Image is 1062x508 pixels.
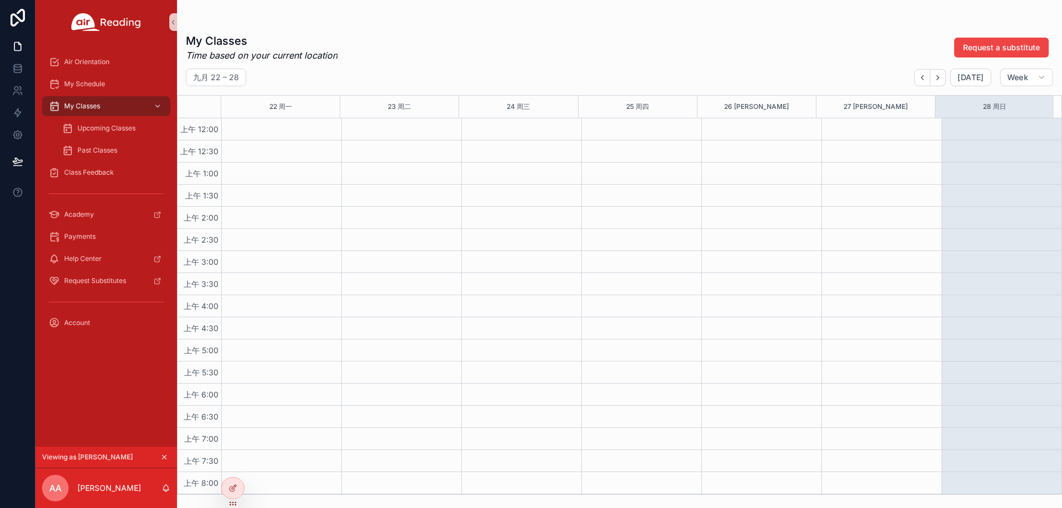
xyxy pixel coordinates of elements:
button: Request a substitute [954,38,1049,57]
p: [PERSON_NAME] [77,483,141,494]
span: 上午 8:00 [181,478,221,488]
span: Request a substitute [963,42,1040,53]
button: 22 周一 [269,96,292,118]
span: AA [49,481,61,495]
span: Past Classes [77,146,117,155]
span: 上午 3:00 [181,257,221,266]
span: Air Orientation [64,57,110,66]
span: 上午 12:00 [178,124,221,134]
a: Request Substitutes [42,271,170,291]
a: My Schedule [42,74,170,94]
span: 上午 4:00 [181,301,221,311]
span: 上午 2:00 [181,213,221,222]
span: Academy [64,210,94,219]
h2: 九月 22 – 28 [193,72,239,83]
span: 上午 5:30 [181,368,221,377]
span: Help Center [64,254,102,263]
button: 25 周四 [626,96,649,118]
button: 24 周三 [507,96,530,118]
span: 上午 7:30 [181,456,221,465]
span: 上午 6:00 [181,390,221,399]
button: 23 周二 [388,96,411,118]
span: Upcoming Classes [77,124,136,133]
span: Class Feedback [64,168,114,177]
a: Air Orientation [42,52,170,72]
a: Payments [42,227,170,247]
span: My Schedule [64,80,105,88]
a: My Classes [42,96,170,116]
em: Time based on your current location [186,49,337,62]
span: 上午 7:00 [181,434,221,443]
span: [DATE] [957,72,983,82]
span: Week [1007,72,1028,82]
span: 上午 6:30 [181,412,221,421]
button: 26 [PERSON_NAME] [724,96,789,118]
span: 上午 12:30 [178,146,221,156]
button: 28 周日 [983,96,1006,118]
span: 上午 1:00 [183,169,221,178]
span: 上午 3:30 [181,279,221,289]
a: Past Classes [55,140,170,160]
button: Back [914,69,930,86]
h1: My Classes [186,33,337,49]
button: Next [930,69,946,86]
button: [DATE] [950,69,991,86]
span: 上午 4:30 [181,323,221,333]
span: 上午 1:30 [183,191,221,200]
span: Request Substitutes [64,276,126,285]
a: Academy [42,205,170,224]
a: Help Center [42,249,170,269]
span: 上午 5:00 [181,345,221,355]
button: 27 [PERSON_NAME] [844,96,908,118]
a: Upcoming Classes [55,118,170,138]
button: Week [1000,69,1053,86]
div: scrollable content [35,44,177,347]
img: App logo [71,13,141,31]
span: My Classes [64,102,100,111]
span: Viewing as [PERSON_NAME] [42,453,133,462]
span: 上午 2:30 [181,235,221,244]
span: Account [64,318,90,327]
a: Account [42,313,170,333]
a: Class Feedback [42,163,170,182]
span: Payments [64,232,96,241]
